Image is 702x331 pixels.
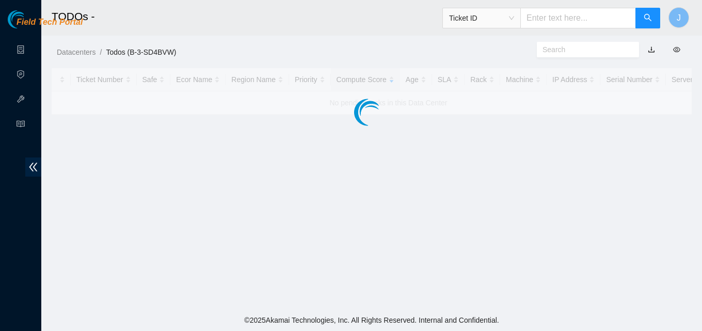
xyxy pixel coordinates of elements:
button: J [668,7,689,28]
img: Akamai Technologies [8,10,52,28]
span: / [100,48,102,56]
span: read [17,115,25,136]
input: Search [543,44,625,55]
a: Akamai TechnologiesField Tech Portal [8,19,83,32]
a: Todos (B-3-SD4BVW) [106,48,176,56]
span: Field Tech Portal [17,18,83,27]
a: Datacenters [57,48,95,56]
button: download [640,41,663,58]
span: search [644,13,652,23]
span: Ticket ID [449,10,514,26]
span: J [677,11,681,24]
span: double-left [25,157,41,177]
span: eye [673,46,680,53]
input: Enter text here... [520,8,636,28]
button: search [635,8,660,28]
footer: © 2025 Akamai Technologies, Inc. All Rights Reserved. Internal and Confidential. [41,309,702,331]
